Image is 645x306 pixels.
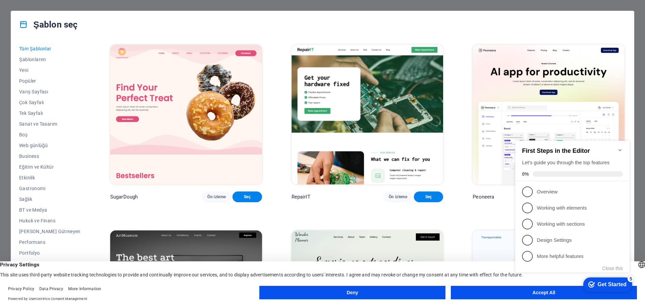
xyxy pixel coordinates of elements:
[3,69,117,85] li: Working with elements
[19,86,81,97] button: Varış Sayfası
[19,215,81,226] button: Hukuk ve Finans
[389,194,407,200] span: Ön izleme
[19,121,81,127] span: Sanat ve Tasarım
[24,106,105,113] p: Design Settings
[19,172,81,183] button: Etkinlik
[19,164,81,170] span: Eğitim ve Kültür
[9,16,110,24] h2: First Steps in the Editor
[19,186,81,191] span: Gastronomi
[19,248,81,258] button: Portfolyo
[19,19,78,30] h4: Şablon seç
[9,28,110,35] div: Let's guide you through the top features
[19,183,81,194] button: Gastronomi
[19,239,81,245] span: Performans
[19,65,81,76] button: Yeni
[19,154,81,159] span: Business
[19,89,81,94] span: Varış Sayfası
[19,250,81,256] span: Portfolyo
[232,191,262,202] button: Seç
[419,194,438,200] span: Seç
[105,16,110,22] div: Minimize checklist
[19,196,81,202] span: Sağlık
[19,258,81,269] button: Hizmetler
[19,111,81,116] span: Tek Sayfalı
[19,205,81,215] button: BT ve Medya
[115,144,122,151] div: 5
[238,194,256,200] span: Seç
[19,57,81,62] span: Şablonlarım
[414,191,443,202] button: Seç
[202,191,231,202] button: Ön izleme
[19,97,81,108] button: Çok Sayfalı
[19,162,81,172] button: Eğitim ve Kültür
[3,85,117,101] li: Working with sections
[473,193,494,200] p: Peoneera
[19,175,81,180] span: Etkinlik
[71,146,120,161] div: Get Started 5 items remaining, 0% complete
[19,129,81,140] button: Boş
[19,78,81,84] span: Popüler
[19,229,81,234] span: [PERSON_NAME] Gütmeyen
[85,150,114,157] div: Get Started
[19,43,81,54] button: Tüm Şablonlar
[19,76,81,86] button: Popüler
[292,193,310,200] p: RepairIT
[19,143,81,148] span: Web günlüğü
[110,45,262,184] img: SugarDough
[110,193,138,200] p: SugarDough
[3,101,117,117] li: Design Settings
[19,46,81,51] span: Tüm Şablonlar
[19,54,81,65] button: Şablonlarım
[19,140,81,151] button: Web günlüğü
[383,191,413,202] button: Ön izleme
[24,57,105,64] p: Overview
[473,45,625,184] img: Peoneera
[24,122,105,129] p: More helpful features
[19,226,81,237] button: [PERSON_NAME] Gütmeyen
[19,151,81,162] button: Business
[3,53,117,69] li: Overview
[19,68,81,73] span: Yeni
[19,100,81,105] span: Çok Sayfalı
[207,194,226,200] span: Ön izleme
[19,108,81,119] button: Tek Sayfalı
[90,135,110,140] button: Close this
[19,132,81,137] span: Boş
[24,90,105,97] p: Working with sections
[24,74,105,81] p: Working with elements
[9,40,20,46] span: 0%
[292,45,443,184] img: RepairIT
[3,117,117,133] li: More helpful features
[19,119,81,129] button: Sanat ve Tasarım
[19,207,81,213] span: BT ve Medya
[19,237,81,248] button: Performans
[19,218,81,223] span: Hukuk ve Finans
[19,194,81,205] button: Sağlık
